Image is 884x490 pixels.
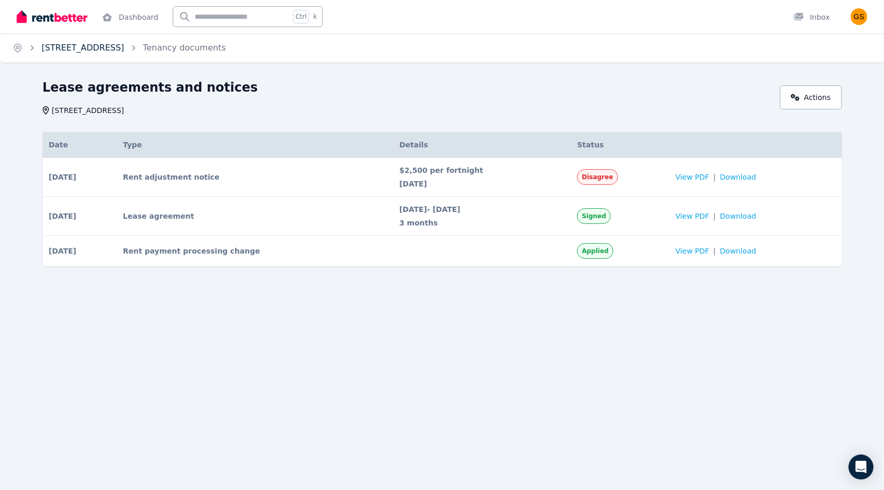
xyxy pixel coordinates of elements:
[675,246,709,256] span: View PDF
[49,246,76,256] span: [DATE]
[143,43,226,53] a: Tenancy documents
[117,158,393,197] td: Rent adjustment notice
[582,173,613,181] span: Disagree
[43,79,258,96] h1: Lease agreements and notices
[582,212,606,220] span: Signed
[780,85,842,109] a: Actions
[849,455,874,480] div: Open Intercom Messenger
[117,132,393,158] th: Type
[713,246,716,256] span: |
[793,12,830,22] div: Inbox
[675,211,709,221] span: View PDF
[313,12,317,21] span: k
[720,211,757,221] span: Download
[117,197,393,236] td: Lease agreement
[851,8,867,25] img: Giuliano Salamin
[713,211,716,221] span: |
[117,236,393,267] td: Rent payment processing change
[400,179,565,189] span: [DATE]
[675,172,709,182] span: View PDF
[42,43,124,53] a: [STREET_ADDRESS]
[293,10,309,23] span: Ctrl
[400,218,565,228] span: 3 months
[52,105,124,116] span: [STREET_ADDRESS]
[571,132,669,158] th: Status
[17,9,87,24] img: RentBetter
[49,172,76,182] span: [DATE]
[720,172,757,182] span: Download
[713,172,716,182] span: |
[582,247,608,255] span: Applied
[393,132,571,158] th: Details
[400,165,565,175] span: $2,500 per fortnight
[720,246,757,256] span: Download
[49,211,76,221] span: [DATE]
[43,132,117,158] th: Date
[400,204,565,215] span: [DATE] - [DATE]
